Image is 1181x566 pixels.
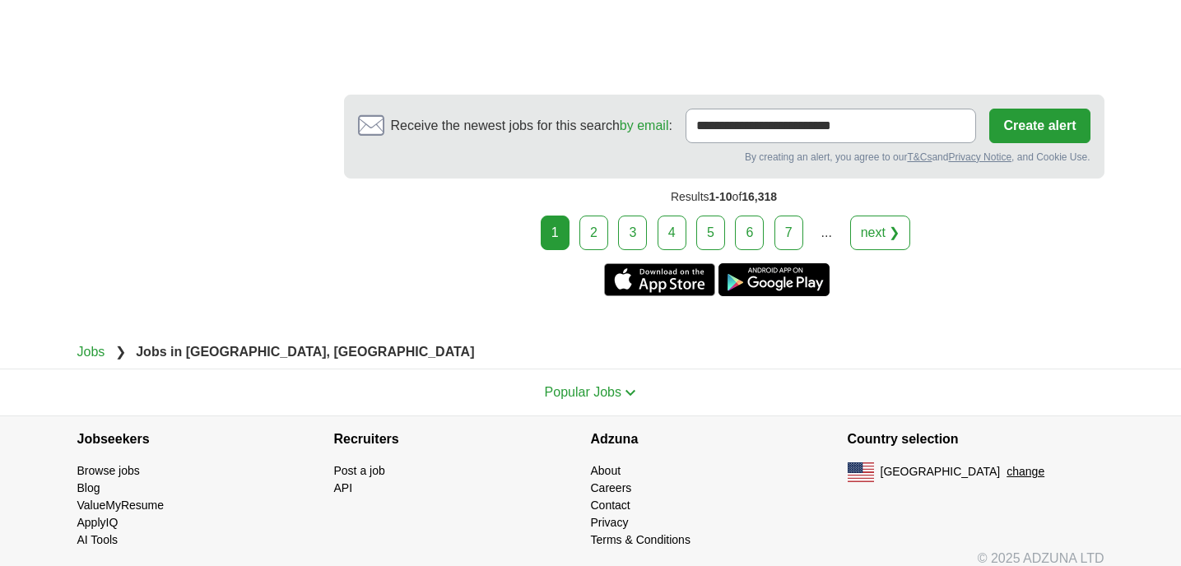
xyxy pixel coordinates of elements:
span: Receive the newest jobs for this search : [391,116,672,136]
a: Get the iPhone app [604,263,715,296]
a: 2 [579,216,608,250]
a: Careers [591,481,632,494]
a: About [591,464,621,477]
a: ValueMyResume [77,499,165,512]
button: Create alert [989,109,1090,143]
a: 7 [774,216,803,250]
span: [GEOGRAPHIC_DATA] [881,463,1001,480]
strong: Jobs in [GEOGRAPHIC_DATA], [GEOGRAPHIC_DATA] [136,345,474,359]
a: 4 [658,216,686,250]
a: Post a job [334,464,385,477]
a: 6 [735,216,764,250]
a: 3 [618,216,647,250]
img: US flag [848,462,874,482]
h4: Country selection [848,416,1104,462]
img: toggle icon [625,389,636,397]
span: 1-10 [709,190,732,203]
button: change [1007,463,1044,480]
a: Blog [77,481,100,494]
a: AI Tools [77,533,119,546]
a: Browse jobs [77,464,140,477]
span: Popular Jobs [545,385,621,399]
a: Contact [591,499,630,512]
span: 16,318 [742,190,777,203]
a: T&Cs [907,151,932,163]
div: 1 [541,216,570,250]
a: ApplyIQ [77,516,119,529]
a: API [334,481,353,494]
div: By creating an alert, you agree to our and , and Cookie Use. [358,150,1090,165]
a: Get the Android app [718,263,830,296]
span: ❯ [115,345,126,359]
a: Jobs [77,345,105,359]
a: Terms & Conditions [591,533,690,546]
a: 5 [696,216,725,250]
a: Privacy [591,516,629,529]
div: ... [810,216,843,249]
div: Results of [344,179,1104,216]
a: Privacy Notice [948,151,1011,163]
a: by email [620,118,669,132]
a: next ❯ [850,216,911,250]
